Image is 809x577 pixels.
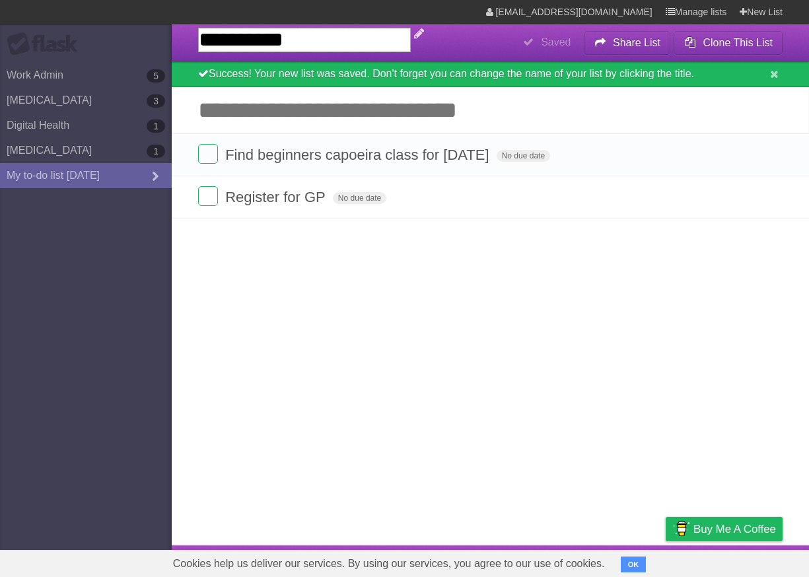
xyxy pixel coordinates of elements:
div: Success! Your new list was saved. Don't forget you can change the name of your list by clicking t... [172,61,809,87]
b: Saved [541,36,571,48]
span: No due date [497,150,550,162]
button: OK [621,557,647,572]
b: 1 [147,145,165,158]
a: Suggest a feature [699,549,783,574]
b: Clone This List [703,37,773,48]
span: Cookies help us deliver our services. By using our services, you agree to our use of cookies. [160,551,618,577]
span: Find beginners capoeira class for [DATE] [225,147,492,163]
img: Buy me a coffee [672,518,690,540]
a: Buy me a coffee [666,517,783,541]
label: Done [198,186,218,206]
span: No due date [333,192,386,204]
b: Share List [613,37,660,48]
span: Register for GP [225,189,329,205]
b: 3 [147,94,165,108]
button: Share List [584,31,671,55]
a: About [490,549,518,574]
b: 1 [147,119,165,133]
label: Done [198,144,218,164]
button: Clone This List [674,31,783,55]
span: Buy me a coffee [693,518,776,541]
div: Flask [7,32,86,56]
b: 5 [147,69,165,83]
a: Developers [534,549,587,574]
a: Privacy [649,549,683,574]
a: Terms [604,549,633,574]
